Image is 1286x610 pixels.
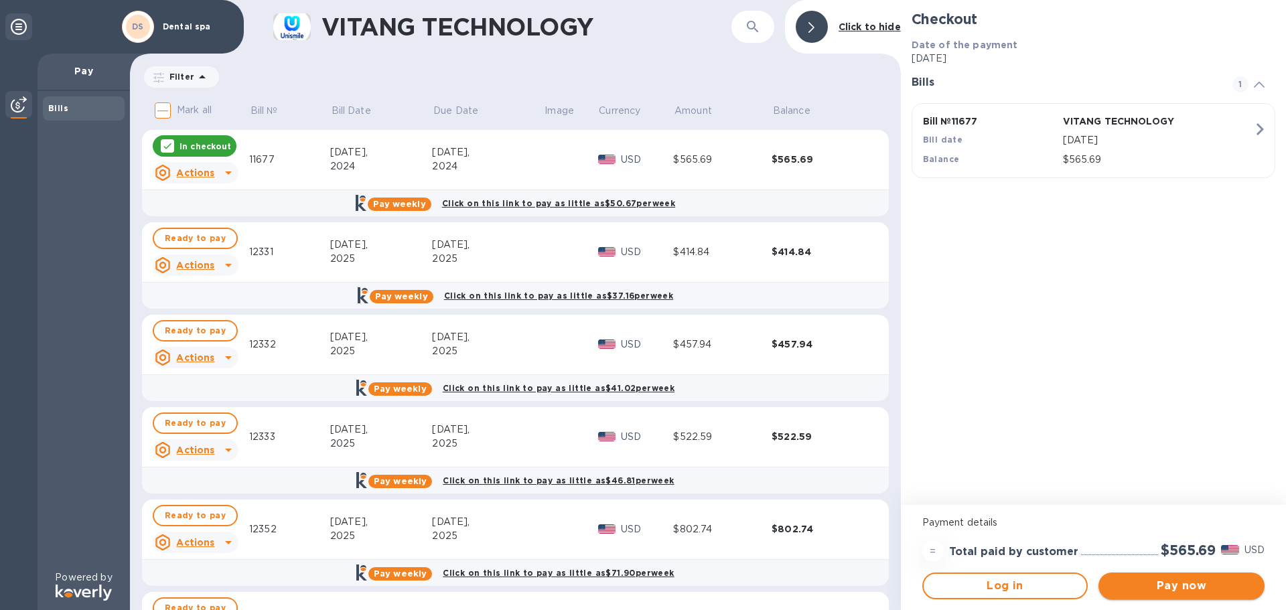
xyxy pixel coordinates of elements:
p: Bill № [251,104,278,118]
img: USD [1221,545,1239,554]
div: $414.84 [673,245,772,259]
div: 12331 [249,245,330,259]
button: Bill №11677VITANG TECHNOLOGYBill date[DATE]Balance$565.69 [912,103,1275,178]
div: [DATE], [330,238,433,252]
b: Click on this link to pay as little as $71.90 per week [443,568,674,578]
span: Log in [934,578,1076,594]
div: $565.69 [673,153,772,167]
div: 2025 [330,344,433,358]
p: Currency [599,104,640,118]
b: Date of the payment [912,40,1018,50]
div: $522.59 [772,430,870,443]
button: Ready to pay [153,412,238,434]
p: USD [621,337,673,352]
button: Ready to pay [153,320,238,341]
img: USD [598,524,616,534]
b: Bills [48,103,68,113]
div: 11677 [249,153,330,167]
p: $565.69 [1063,153,1253,167]
div: [DATE], [432,145,543,159]
div: 2025 [330,529,433,543]
p: Pay [48,64,119,78]
span: Amount [674,104,729,118]
b: Click on this link to pay as little as $37.16 per week [444,291,673,301]
p: In checkout [180,141,231,152]
button: Ready to pay [153,228,238,249]
p: USD [621,430,673,444]
p: Bill № 11677 [923,115,1058,128]
div: 2025 [432,344,543,358]
div: [DATE], [330,145,433,159]
p: VITANG TECHNOLOGY [1063,115,1198,128]
h1: VITANG TECHNOLOGY [321,13,674,41]
img: Logo [56,585,112,601]
b: Pay weekly [375,291,428,301]
h3: Total paid by customer [949,546,1078,558]
b: Click on this link to pay as little as $50.67 per week [442,198,675,208]
div: 2025 [432,437,543,451]
div: 2025 [432,529,543,543]
span: Bill № [251,104,295,118]
span: Ready to pay [165,415,226,431]
h2: $565.69 [1161,542,1216,558]
h2: Checkout [912,11,1275,27]
div: 2024 [432,159,543,173]
div: $414.84 [772,245,870,258]
div: $457.94 [772,337,870,351]
u: Actions [176,445,214,455]
img: USD [598,339,616,349]
p: Payment details [922,516,1265,530]
b: Pay weekly [374,568,427,579]
span: 1 [1232,76,1248,92]
p: Mark all [177,103,212,117]
b: Pay weekly [374,476,427,486]
p: Filter [164,71,194,82]
img: USD [598,155,616,164]
div: $522.59 [673,430,772,444]
h3: Bills [912,76,1216,89]
p: Balance [773,104,810,118]
div: [DATE], [330,515,433,529]
span: Ready to pay [165,230,226,246]
b: Pay weekly [373,199,426,209]
span: Bill Date [332,104,388,118]
span: Due Date [433,104,496,118]
span: Ready to pay [165,323,226,339]
span: Ready to pay [165,508,226,524]
p: Bill Date [332,104,371,118]
div: 12333 [249,430,330,444]
div: 12332 [249,337,330,352]
div: 2025 [330,252,433,266]
p: USD [1244,543,1265,557]
div: [DATE], [432,330,543,344]
div: = [922,540,944,562]
div: [DATE], [330,423,433,437]
p: [DATE] [1063,133,1253,147]
u: Actions [176,167,214,178]
b: Click on this link to pay as little as $41.02 per week [443,383,674,393]
b: Balance [923,154,960,164]
div: [DATE], [330,330,433,344]
p: USD [621,522,673,536]
p: Powered by [55,570,112,585]
div: [DATE], [432,423,543,437]
span: Pay now [1109,578,1254,594]
div: 12352 [249,522,330,536]
b: DS [132,21,144,31]
div: 2025 [330,437,433,451]
u: Actions [176,260,214,271]
u: Actions [176,537,214,548]
b: Click to hide [839,21,901,32]
p: Image [545,104,574,118]
img: USD [598,247,616,256]
div: $457.94 [673,337,772,352]
div: [DATE], [432,515,543,529]
u: Actions [176,352,214,363]
span: Balance [773,104,828,118]
div: [DATE], [432,238,543,252]
button: Pay now [1098,573,1265,599]
b: Bill date [923,135,963,145]
p: [DATE] [912,52,1275,66]
p: USD [621,245,673,259]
